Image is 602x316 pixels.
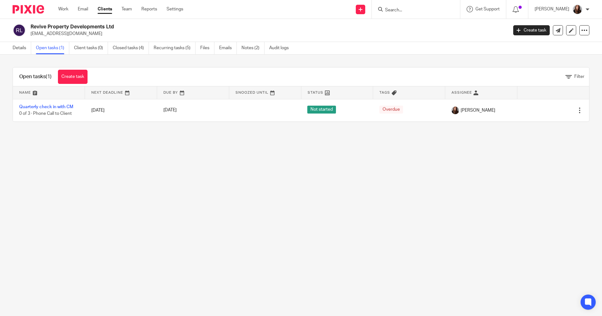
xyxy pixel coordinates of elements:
p: [PERSON_NAME] [535,6,569,12]
a: Quarterly check in with CM [19,105,73,109]
a: Client tasks (0) [74,42,108,54]
span: Filter [574,74,584,79]
a: Work [58,6,68,12]
span: Not started [307,106,336,114]
img: IMG_0011.jpg [572,4,582,15]
input: Search [384,8,441,13]
td: [DATE] [85,99,157,121]
span: Tags [379,91,390,94]
a: Closed tasks (4) [113,42,149,54]
a: Create task [58,70,88,84]
a: Reports [141,6,157,12]
span: Status [308,91,323,94]
a: Notes (2) [241,42,264,54]
img: Pixie [13,5,44,14]
a: Files [200,42,214,54]
a: Recurring tasks (5) [154,42,196,54]
a: Audit logs [269,42,293,54]
span: 0 of 3 · Phone Call to Client [19,111,72,116]
a: Details [13,42,31,54]
a: Email [78,6,88,12]
a: Create task [513,25,550,35]
a: Open tasks (1) [36,42,69,54]
span: Overdue [379,106,403,114]
img: IMG_0011.jpg [451,107,459,114]
h1: Open tasks [19,73,52,80]
img: svg%3E [13,24,26,37]
a: Emails [219,42,237,54]
span: [PERSON_NAME] [461,107,495,114]
span: [DATE] [163,108,177,113]
span: Snoozed Until [236,91,269,94]
a: Settings [167,6,183,12]
a: Clients [98,6,112,12]
a: Team [122,6,132,12]
h2: Revive Property Developments Ltd [31,24,409,30]
p: [EMAIL_ADDRESS][DOMAIN_NAME] [31,31,504,37]
span: Get Support [475,7,500,11]
span: (1) [46,74,52,79]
